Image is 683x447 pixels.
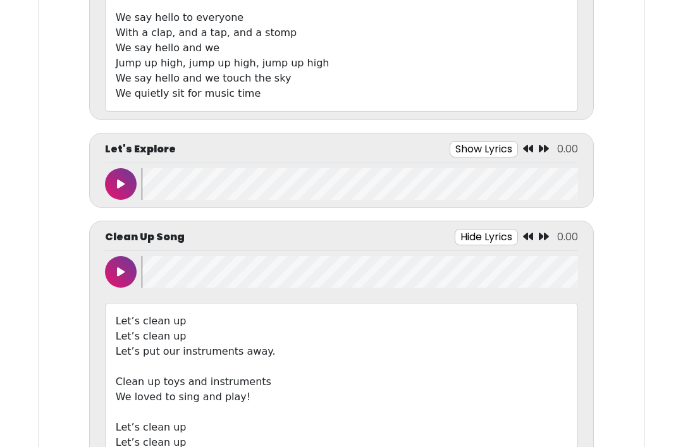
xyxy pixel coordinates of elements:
span: 0.00 [557,142,578,156]
button: Hide Lyrics [455,229,518,245]
span: 0.00 [557,230,578,244]
button: Show Lyrics [450,141,518,157]
p: Clean Up Song [105,230,185,245]
p: Let's Explore [105,142,176,157]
